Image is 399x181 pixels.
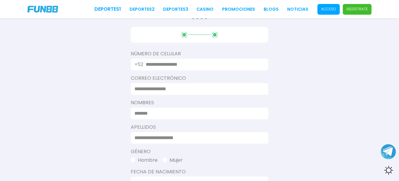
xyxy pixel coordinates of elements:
[94,6,121,13] a: Deportes1
[163,6,188,13] a: Deportes3
[222,6,255,13] a: Promociones
[381,163,396,178] div: Switch theme
[287,6,308,13] a: NOTICIAS
[196,6,214,13] a: CASINO
[131,157,158,164] button: Hombre
[131,75,268,82] label: Correo electrónico
[131,124,268,131] label: Apellidos
[131,50,268,57] label: Número De Celular
[381,144,396,160] button: Join telegram channel
[131,148,268,155] label: Género
[264,6,279,13] a: BLOGS
[134,61,143,68] p: +52
[346,6,368,12] p: Regístrate
[27,6,58,13] img: Company Logo
[321,6,336,12] p: Acceso
[131,168,268,175] label: Fecha de Nacimiento
[131,99,268,106] label: Nombres
[163,157,183,164] button: Mujer
[130,6,155,13] a: Deportes2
